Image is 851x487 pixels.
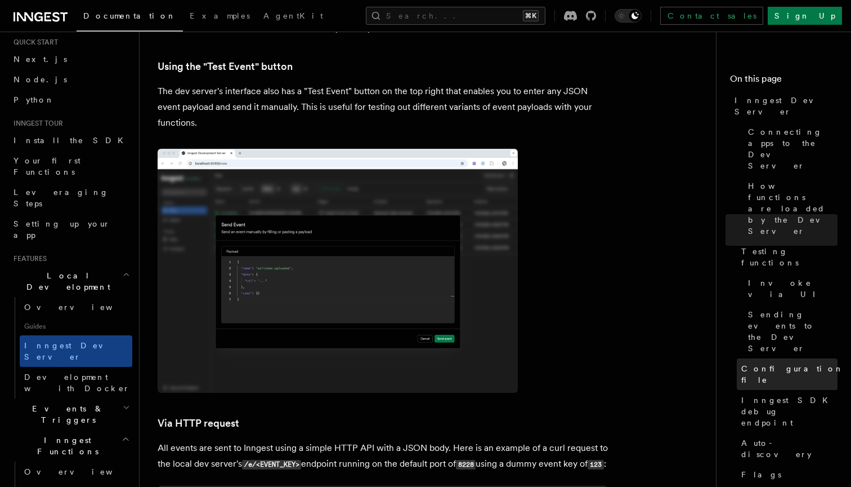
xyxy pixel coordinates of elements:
[768,7,842,25] a: Sign Up
[737,390,837,433] a: Inngest SDK debug endpoint
[9,265,132,297] button: Local Development
[9,90,132,110] a: Python
[9,435,122,457] span: Inngest Functions
[77,3,183,32] a: Documentation
[9,297,132,399] div: Local Development
[83,11,176,20] span: Documentation
[9,38,58,47] span: Quick start
[743,304,837,358] a: Sending events to the Dev Server
[730,72,837,90] h4: On this page
[741,395,837,428] span: Inngest SDK debug endpoint
[24,303,140,312] span: Overview
[20,317,132,335] span: Guides
[20,462,132,482] a: Overview
[9,150,132,182] a: Your first Functions
[14,188,109,208] span: Leveraging Steps
[9,214,132,245] a: Setting up your app
[737,464,837,485] a: Flags
[24,467,140,476] span: Overview
[9,49,132,69] a: Next.js
[9,119,63,128] span: Inngest tour
[748,277,837,300] span: Invoke via UI
[20,367,132,399] a: Development with Docker
[14,75,67,84] span: Node.js
[741,437,837,460] span: Auto-discovery
[523,10,539,21] kbd: ⌘K
[748,126,837,171] span: Connecting apps to the Dev Server
[9,130,132,150] a: Install the SDK
[14,156,80,176] span: Your first Functions
[242,460,301,470] code: /e/<EVENT_KEY>
[24,341,120,361] span: Inngest Dev Server
[741,246,837,268] span: Testing functions
[158,149,518,393] img: dev-server-send-event-modal-2025-01-15.png
[9,69,132,90] a: Node.js
[158,83,608,131] p: The dev server's interface also has a "Test Event" button on the top right that enables you to en...
[743,273,837,304] a: Invoke via UI
[748,309,837,354] span: Sending events to the Dev Server
[730,90,837,122] a: Inngest Dev Server
[737,433,837,464] a: Auto-discovery
[743,122,837,176] a: Connecting apps to the Dev Server
[748,180,837,237] span: How functions are loaded by the Dev Server
[9,254,47,263] span: Features
[456,460,476,470] code: 8228
[737,358,837,390] a: Configuration file
[9,270,123,293] span: Local Development
[660,7,763,25] a: Contact sales
[741,363,844,386] span: Configuration file
[158,440,608,472] p: All events are sent to Inngest using a simple HTTP API with a JSON body. Here is an example of a ...
[9,399,132,430] button: Events & Triggers
[615,9,642,23] button: Toggle dark mode
[734,95,837,117] span: Inngest Dev Server
[158,415,239,431] a: Via HTTP request
[24,373,130,393] span: Development with Docker
[366,7,545,25] button: Search...⌘K
[263,11,323,20] span: AgentKit
[190,11,250,20] span: Examples
[737,241,837,273] a: Testing functions
[20,297,132,317] a: Overview
[257,3,330,30] a: AgentKit
[14,136,130,145] span: Install the SDK
[9,403,123,426] span: Events & Triggers
[741,469,781,480] span: Flags
[9,430,132,462] button: Inngest Functions
[20,335,132,367] a: Inngest Dev Server
[9,182,132,214] a: Leveraging Steps
[588,460,603,470] code: 123
[14,95,55,104] span: Python
[14,55,67,64] span: Next.js
[158,59,293,74] a: Using the "Test Event" button
[14,219,110,240] span: Setting up your app
[183,3,257,30] a: Examples
[743,176,837,241] a: How functions are loaded by the Dev Server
